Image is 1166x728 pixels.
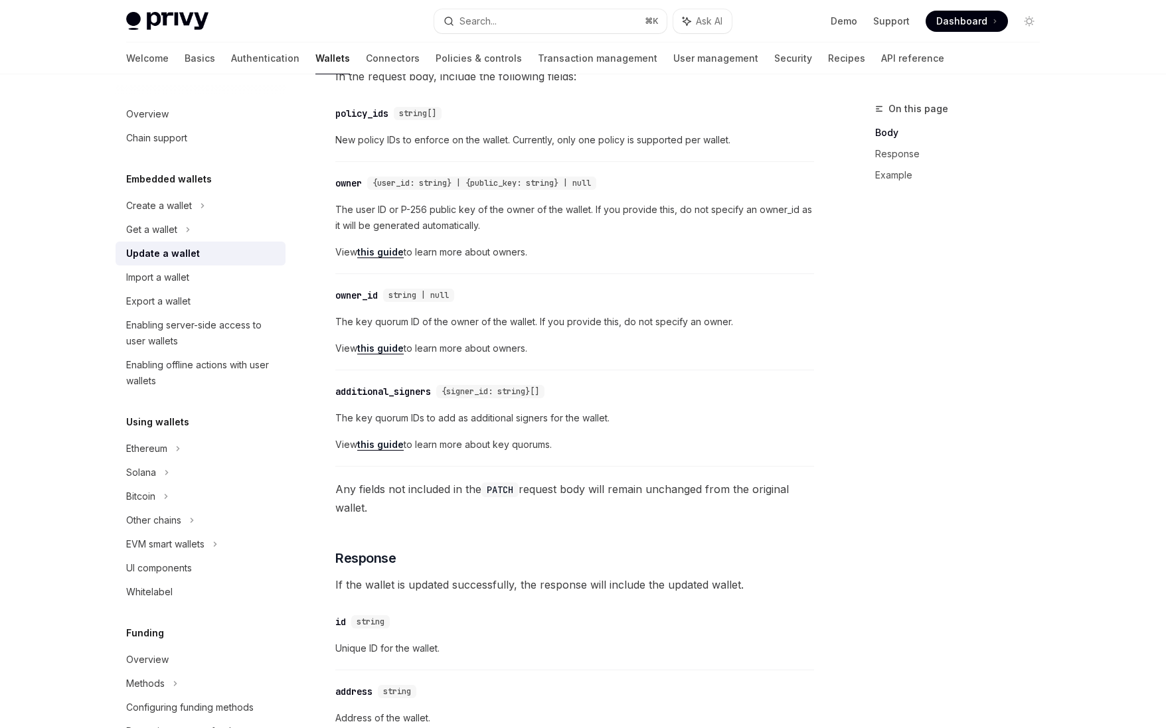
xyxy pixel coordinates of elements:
div: Create a wallet [126,198,192,214]
div: Overview [126,652,169,668]
div: address [335,685,373,698]
div: EVM smart wallets [126,536,205,552]
span: Address of the wallet. [335,710,814,726]
span: On this page [888,101,948,117]
div: Configuring funding methods [126,699,254,715]
button: Ask AI [673,9,732,33]
a: Support [873,15,910,28]
button: Search...⌘K [434,9,667,33]
a: Chain support [116,126,286,150]
div: Import a wallet [126,269,189,285]
div: Ethereum [126,441,167,457]
a: Authentication [231,42,299,74]
a: User management [673,42,758,74]
code: PATCH [481,482,519,497]
a: Update a wallet [116,242,286,265]
a: Demo [831,15,857,28]
a: Basics [185,42,215,74]
span: string[] [399,108,436,119]
div: policy_ids [335,107,388,120]
div: Get a wallet [126,222,177,238]
a: this guide [357,246,404,258]
a: this guide [357,439,404,451]
span: Response [335,549,396,567]
a: Security [774,42,812,74]
h5: Embedded wallets [126,171,212,187]
span: The key quorum IDs to add as additional signers for the wallet. [335,410,814,426]
button: Toggle dark mode [1019,11,1040,32]
a: Welcome [126,42,169,74]
a: Transaction management [538,42,657,74]
a: UI components [116,556,286,580]
h5: Funding [126,625,164,641]
div: owner [335,177,362,190]
a: Example [875,165,1050,186]
h5: Using wallets [126,414,189,430]
div: owner_id [335,289,378,302]
a: Enabling server-side access to user wallets [116,313,286,353]
span: View to learn more about owners. [335,340,814,356]
div: id [335,615,346,628]
span: string | null [388,290,449,301]
div: Update a wallet [126,246,200,261]
div: Chain support [126,130,187,146]
a: Response [875,143,1050,165]
span: {signer_id: string}[] [442,386,539,397]
a: Enabling offline actions with user wallets [116,353,286,393]
div: Bitcoin [126,488,155,504]
a: Export a wallet [116,289,286,313]
span: View to learn more about owners. [335,244,814,260]
a: Configuring funding methods [116,695,286,719]
span: Unique ID for the wallet. [335,640,814,656]
span: View to learn more about key quorums. [335,437,814,453]
span: Any fields not included in the request body will remain unchanged from the original wallet. [335,480,814,517]
span: In the request body, include the following fields: [335,67,814,86]
div: Methods [126,676,165,692]
span: string [383,686,411,697]
span: If the wallet is updated successfully, the response will include the updated wallet. [335,575,814,594]
div: UI components [126,560,192,576]
a: Wallets [315,42,350,74]
div: Overview [126,106,169,122]
a: this guide [357,342,404,354]
a: Overview [116,648,286,672]
a: Whitelabel [116,580,286,604]
div: Export a wallet [126,293,191,309]
a: Recipes [828,42,865,74]
span: {user_id: string} | {public_key: string} | null [373,178,591,188]
div: Search... [459,13,497,29]
span: string [357,617,384,627]
a: Connectors [366,42,420,74]
div: Solana [126,465,156,480]
div: additional_signers [335,385,431,398]
div: Whitelabel [126,584,173,600]
div: Other chains [126,512,181,528]
div: Enabling server-side access to user wallets [126,317,278,349]
span: New policy IDs to enforce on the wallet. Currently, only one policy is supported per wallet. [335,132,814,148]
img: light logo [126,12,208,31]
span: Ask AI [696,15,722,28]
div: Enabling offline actions with user wallets [126,357,278,389]
span: The user ID or P-256 public key of the owner of the wallet. If you provide this, do not specify a... [335,202,814,234]
a: Body [875,122,1050,143]
span: ⌘ K [645,16,659,27]
span: Dashboard [936,15,987,28]
a: Import a wallet [116,265,286,289]
a: Overview [116,102,286,126]
a: Dashboard [926,11,1008,32]
a: Policies & controls [436,42,522,74]
span: The key quorum ID of the owner of the wallet. If you provide this, do not specify an owner. [335,314,814,330]
a: API reference [881,42,944,74]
